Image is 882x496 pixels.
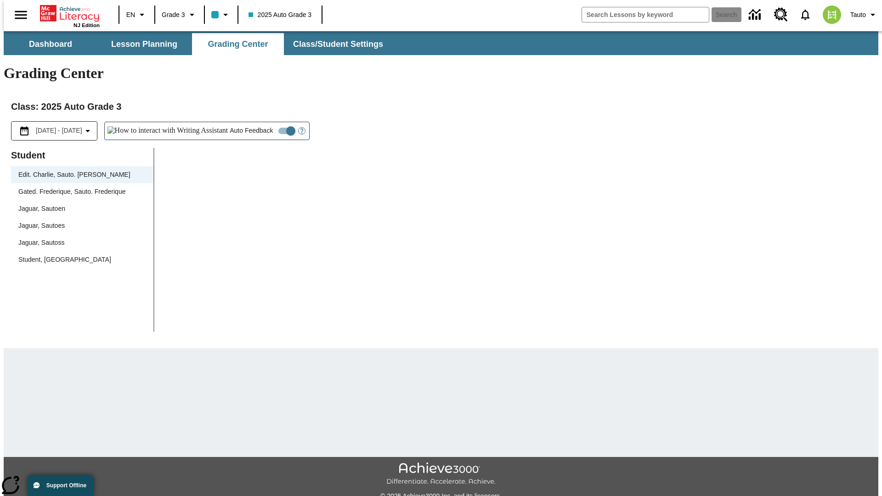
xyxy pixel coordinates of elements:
div: SubNavbar [4,33,391,55]
div: Student, [GEOGRAPHIC_DATA] [18,255,111,265]
div: Jaguar, Sautoes [11,217,153,234]
span: Lesson Planning [111,39,177,50]
img: avatar image [823,6,841,24]
span: Grading Center [208,39,268,50]
button: Class color is light blue. Change class color [208,6,235,23]
img: Achieve3000 Differentiate Accelerate Achieve [386,462,496,486]
div: Home [40,3,100,28]
button: Grade: Grade 3, Select a grade [158,6,201,23]
button: Support Offline [28,475,94,496]
h1: Grading Center [4,65,878,82]
span: NJ Edition [73,23,100,28]
button: Dashboard [5,33,96,55]
div: Edit. Charlie, Sauto. [PERSON_NAME] [11,166,153,183]
button: Lesson Planning [98,33,190,55]
span: Dashboard [29,39,72,50]
div: Jaguar, Sautoen [18,204,65,214]
button: Select a new avatar [817,3,847,27]
svg: Collapse Date Range Filter [82,125,93,136]
p: Student [11,148,153,163]
a: Resource Center, Will open in new tab [769,2,793,27]
div: Gated. Frederique, Sauto. Frederique [11,183,153,200]
button: Profile/Settings [847,6,882,23]
span: [DATE] - [DATE] [36,126,82,135]
div: Student, [GEOGRAPHIC_DATA] [11,251,153,268]
button: Language: EN, Select a language [122,6,152,23]
input: search field [582,7,709,22]
button: Open side menu [7,1,34,28]
span: Class/Student Settings [293,39,383,50]
div: Jaguar, Sautoss [11,234,153,251]
div: Gated. Frederique, Sauto. Frederique [18,187,125,197]
div: Jaguar, Sautoes [18,221,65,231]
div: Edit. Charlie, Sauto. [PERSON_NAME] [18,170,130,180]
div: SubNavbar [4,31,878,55]
span: Grade 3 [162,10,185,20]
a: Notifications [793,3,817,27]
button: Class/Student Settings [286,33,390,55]
div: Jaguar, Sautoen [11,200,153,217]
div: Jaguar, Sautoss [18,238,64,248]
button: Grading Center [192,33,284,55]
h2: Class : 2025 Auto Grade 3 [11,99,871,114]
span: 2025 Auto Grade 3 [249,10,312,20]
span: Support Offline [46,482,86,489]
button: Open Help for Writing Assistant [294,122,309,140]
span: Tauto [850,10,866,20]
span: Auto Feedback [230,126,273,135]
img: How to interact with Writing Assistant [107,126,228,135]
a: Data Center [743,2,769,28]
button: Select the date range menu item [15,125,93,136]
span: EN [126,10,135,20]
a: Home [40,4,100,23]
